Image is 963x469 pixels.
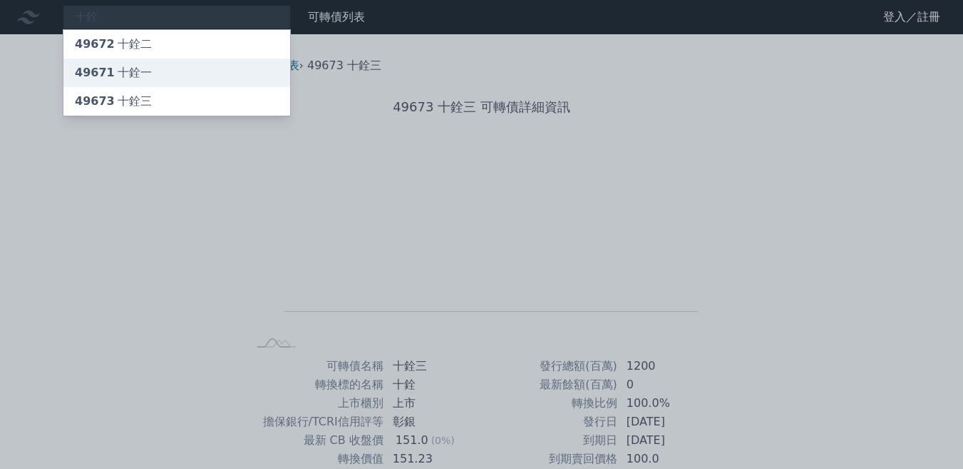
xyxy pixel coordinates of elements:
[75,37,115,51] span: 49672
[63,30,290,59] a: 49672十銓二
[63,59,290,87] a: 49671十銓一
[75,66,115,79] span: 49671
[75,36,152,53] div: 十銓二
[75,94,115,108] span: 49673
[75,64,152,81] div: 十銓一
[75,93,152,110] div: 十銓三
[63,87,290,116] a: 49673十銓三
